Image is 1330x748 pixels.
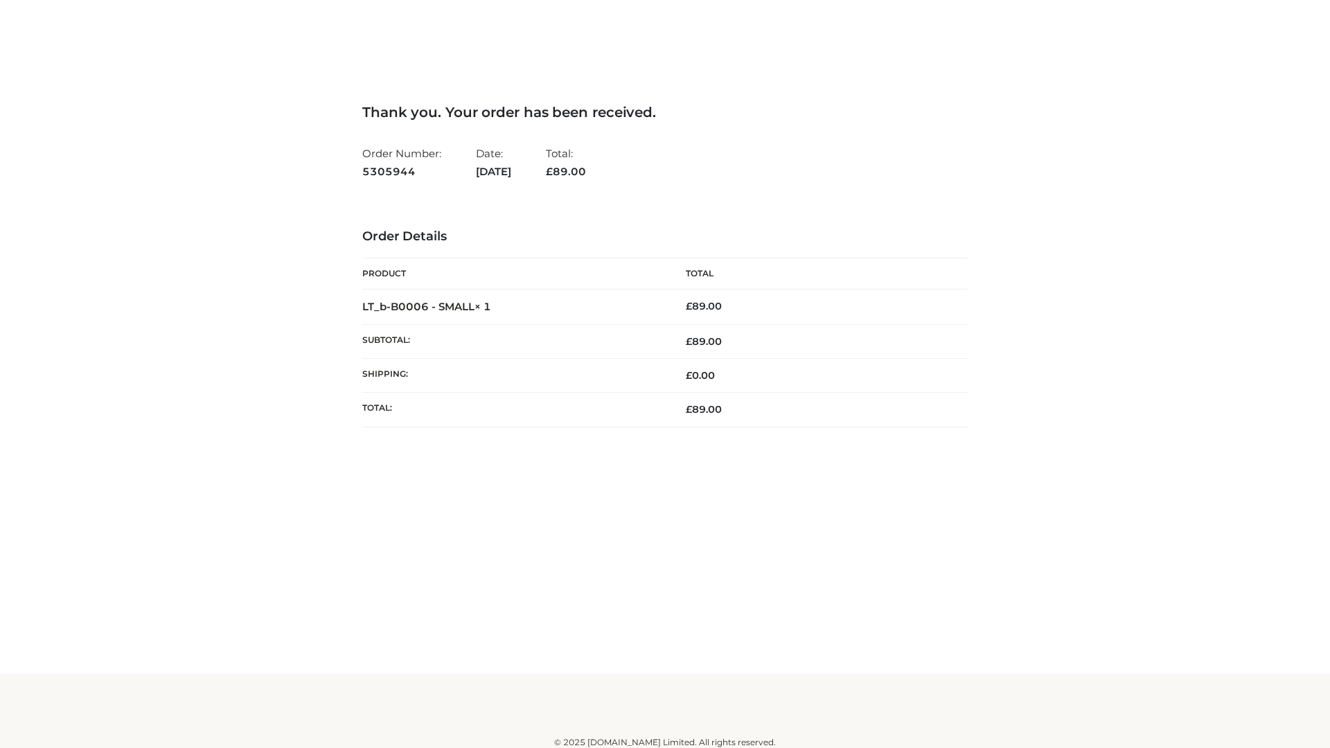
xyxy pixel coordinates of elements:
[686,335,722,348] span: 89.00
[686,300,722,312] bdi: 89.00
[362,163,441,181] strong: 5305944
[546,141,586,184] li: Total:
[362,104,968,121] h3: Thank you. Your order has been received.
[362,229,968,244] h3: Order Details
[362,359,665,393] th: Shipping:
[475,300,491,313] strong: × 1
[686,403,722,416] span: 89.00
[686,369,715,382] bdi: 0.00
[362,300,491,313] strong: LT_b-B0006 - SMALL
[476,141,511,184] li: Date:
[476,163,511,181] strong: [DATE]
[362,141,441,184] li: Order Number:
[546,165,553,178] span: £
[362,258,665,290] th: Product
[686,300,692,312] span: £
[686,335,692,348] span: £
[362,393,665,427] th: Total:
[665,258,968,290] th: Total
[546,165,586,178] span: 89.00
[686,403,692,416] span: £
[362,324,665,358] th: Subtotal:
[686,369,692,382] span: £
